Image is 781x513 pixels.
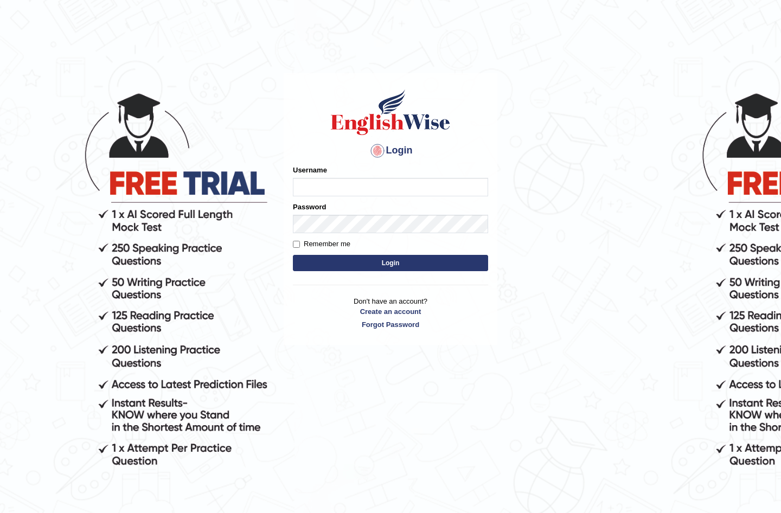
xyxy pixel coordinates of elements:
[293,142,488,159] h4: Login
[293,241,300,248] input: Remember me
[293,306,488,317] a: Create an account
[293,296,488,330] p: Don't have an account?
[293,202,326,212] label: Password
[293,319,488,330] a: Forgot Password
[293,255,488,271] button: Login
[329,88,452,137] img: Logo of English Wise sign in for intelligent practice with AI
[293,239,350,249] label: Remember me
[293,165,327,175] label: Username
